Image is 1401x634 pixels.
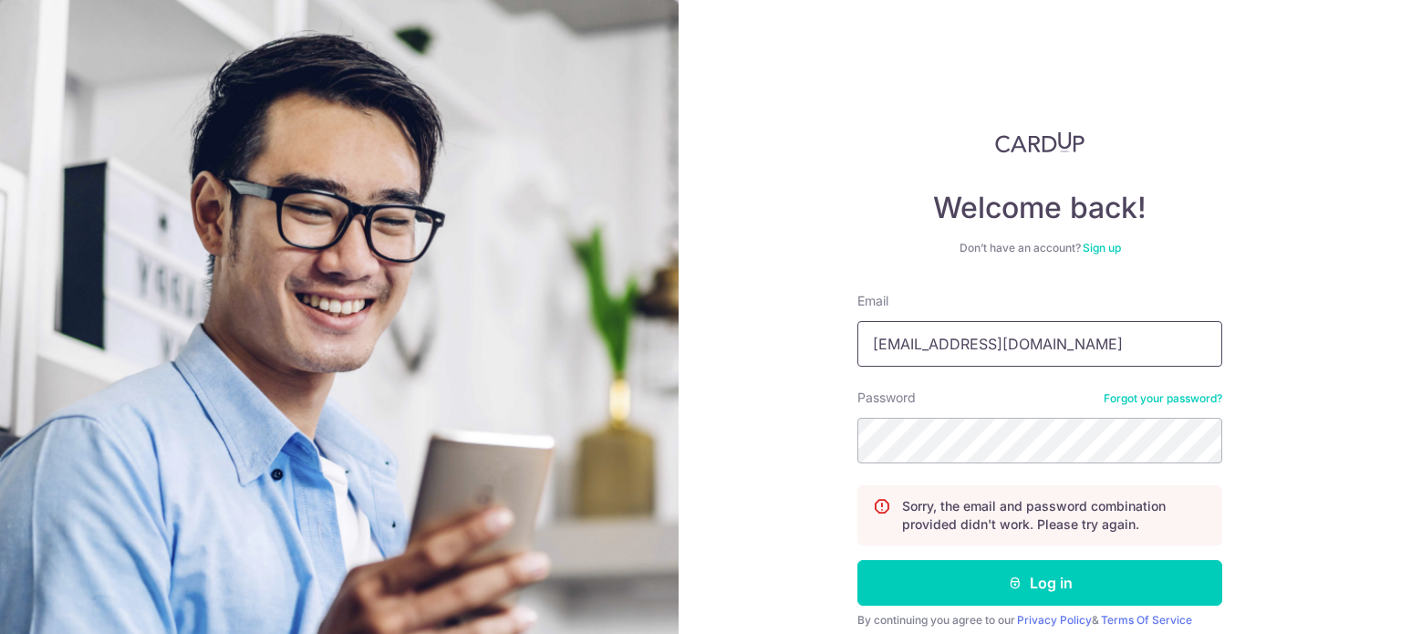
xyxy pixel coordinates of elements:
h4: Welcome back! [857,190,1222,226]
img: CardUp Logo [995,131,1084,153]
div: Don’t have an account? [857,241,1222,255]
div: By continuing you agree to our & [857,613,1222,628]
p: Sorry, the email and password combination provided didn't work. Please try again. [902,497,1207,534]
label: Password [857,389,916,407]
a: Sign up [1083,241,1121,255]
a: Terms Of Service [1101,613,1192,627]
button: Log in [857,560,1222,606]
a: Forgot your password? [1104,391,1222,406]
label: Email [857,292,888,310]
a: Privacy Policy [1017,613,1092,627]
input: Enter your Email [857,321,1222,367]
